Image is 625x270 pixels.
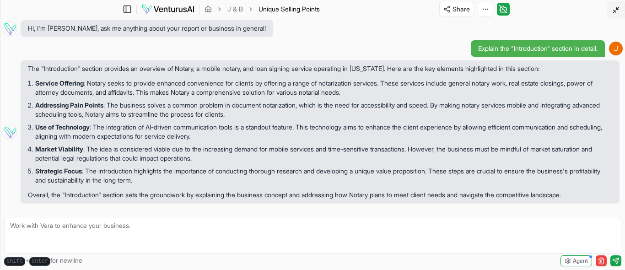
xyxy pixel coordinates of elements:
p: Overall, the "Introduction" section sets the groundwork by explaining the business concept and ad... [28,190,612,200]
span: Hi, I'm [PERSON_NAME], ask me anything about your report or business in general! [28,24,266,33]
kbd: shift [4,257,25,266]
img: Vera [2,21,17,36]
button: Share [439,2,474,16]
strong: Market Viability [35,145,83,153]
p: : The idea is considered viable due to the increasing demand for mobile services and time-sensiti... [35,145,612,163]
span: + for newline [4,256,82,266]
strong: Addressing Pain Points [35,101,103,109]
span: Unique Selling Points [259,5,320,13]
img: ACg8ocJtx5q7O8BrwASgAbLTVbYwPmLUuQ6Xui8IEUfPKpLVPUkwOg=s96-c [609,42,623,55]
p: : Notary seeks to provide enhanced convenience for clients by offering a range of notarization se... [35,79,612,97]
span: Unique Selling Points [259,5,320,14]
img: logo [141,4,195,15]
strong: Service Offering [35,79,84,87]
strong: Use of Technology [35,123,90,131]
p: The "Introduction" section provides an overview of Notary, a mobile notary, and loan signing serv... [28,64,612,73]
span: Share [453,5,470,14]
a: J & B [227,5,243,14]
button: Agent [560,255,592,266]
span: Explain the "Introduction" section in detail. [478,44,598,53]
kbd: enter [29,257,50,266]
span: Agent [573,257,588,265]
nav: breadcrumb [205,5,320,14]
p: : The integration of AI-driven communication tools is a standout feature. This technology aims to... [35,123,612,141]
strong: Strategic Focus [35,167,82,175]
p: : The introduction highlights the importance of conducting thorough research and developing a uni... [35,167,612,185]
p: : The business solves a common problem in document notarization, which is the need for accessibil... [35,101,612,119]
img: Vera [2,124,17,139]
